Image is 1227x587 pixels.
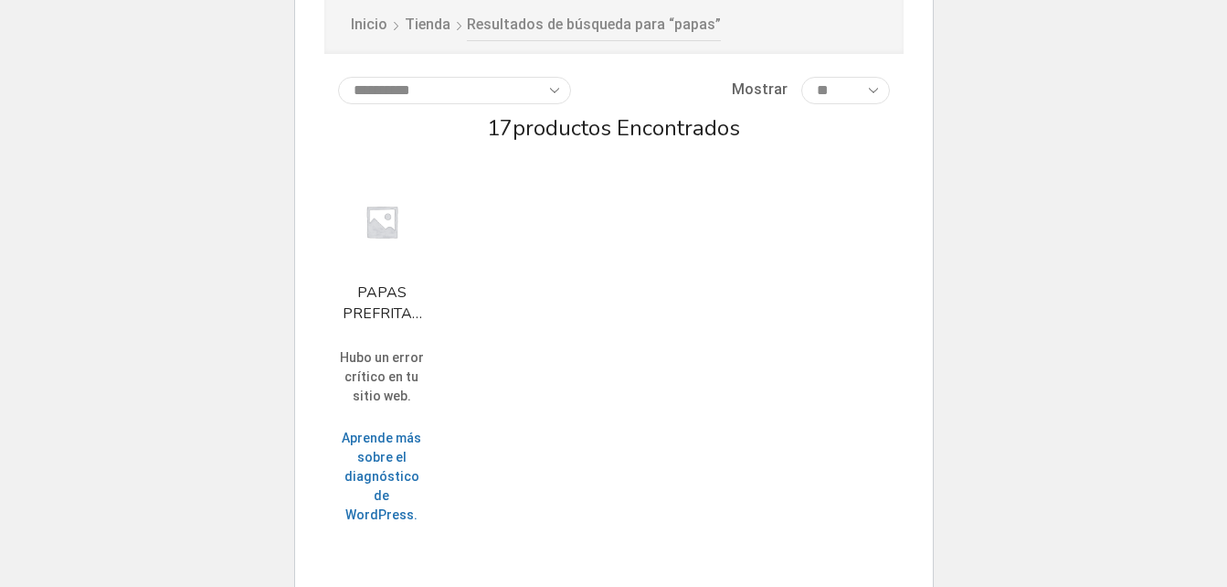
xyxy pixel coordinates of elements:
select: Pedido de la tienda [338,77,571,104]
a: PAPAS PREFRITAS PREMIUM IMP 13X13 2,5KGX1 [342,283,421,325]
img: Marcador de posición [338,177,427,266]
p: Hubo un error crítico en tu sitio web. [338,348,427,406]
h1: Resultados de búsqueda para “papas” [467,16,721,40]
span: 17 [487,113,513,143]
a: Inicio [350,15,388,36]
span: productos encontrados [513,113,740,143]
a: Tienda [404,15,451,36]
span: Mostrar [732,80,788,101]
a: Aprende más sobre el diagnóstico de WordPress. [342,431,421,522]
